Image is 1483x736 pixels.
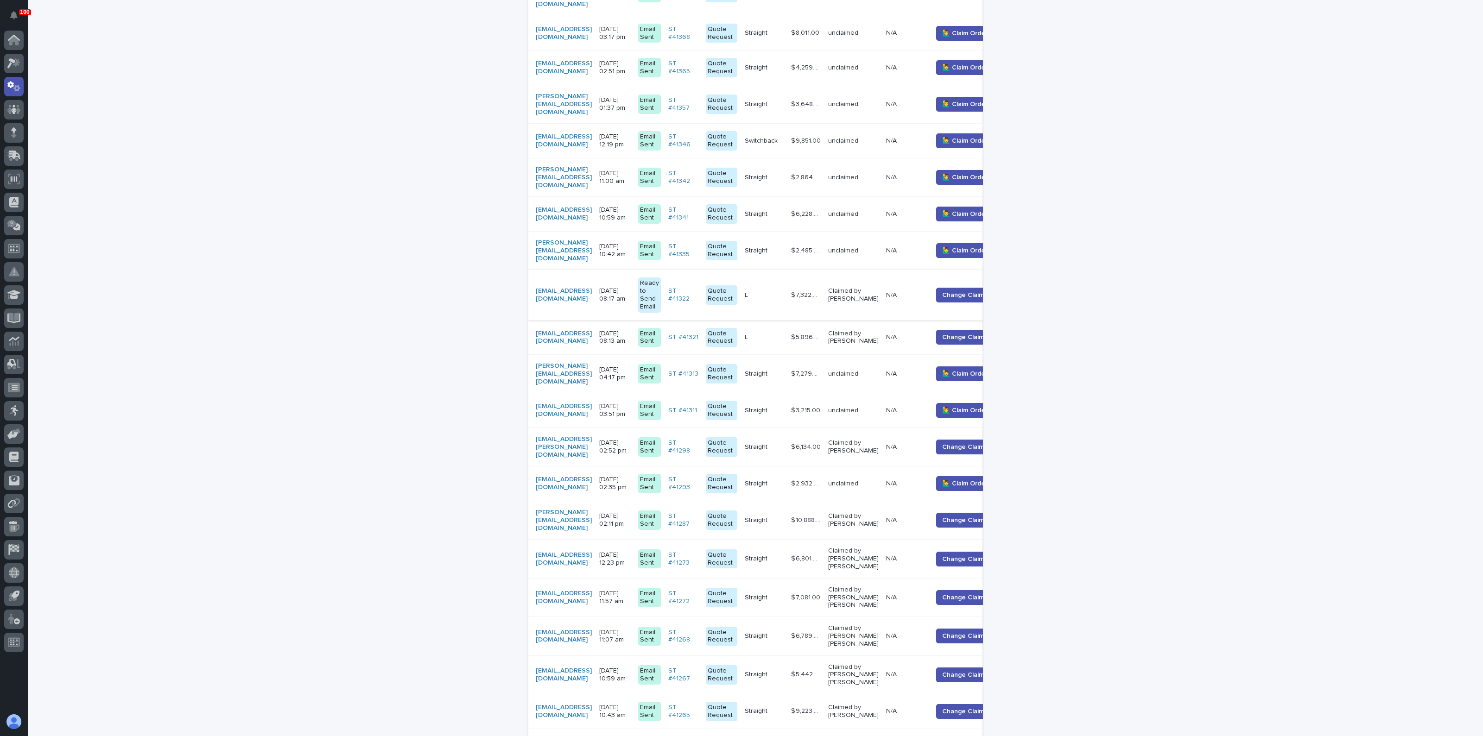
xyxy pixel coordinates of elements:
div: Quote Request [706,58,737,77]
p: N/A [886,515,899,524]
div: Quote Request [706,364,737,384]
div: Email Sent [638,665,661,685]
div: Quote Request [706,665,737,685]
div: Quote Request [706,702,737,721]
p: N/A [886,332,899,341]
tr: [EMAIL_ADDRESS][PERSON_NAME][DOMAIN_NAME] [DATE] 02:52 pmEmail SentST #41298 Quote RequestStraigh... [528,428,1011,466]
span: Change Claimer [942,290,990,300]
p: $ 7,081.00 [791,592,822,602]
tr: [EMAIL_ADDRESS][DOMAIN_NAME] [DATE] 02:35 pmEmail SentST #41293 Quote RequestStraightStraight $ 2... [528,466,1011,501]
a: ST #41322 [668,287,698,303]
button: 🙋‍♂️ Claim Order [936,97,994,112]
p: $ 6,134.00 [791,441,823,451]
p: $ 2,864.00 [791,172,823,182]
div: Quote Request [706,241,737,260]
div: Quote Request [706,588,737,607]
div: Email Sent [638,204,661,224]
tr: [PERSON_NAME][EMAIL_ADDRESS][DOMAIN_NAME] [DATE] 11:00 amEmail SentST #41342 Quote RequestStraigh... [528,158,1011,196]
button: Change Claimer [936,552,996,566]
div: Email Sent [638,241,661,260]
p: unclaimed [828,247,879,255]
button: Change Claimer [936,629,996,643]
a: [EMAIL_ADDRESS][DOMAIN_NAME] [536,629,592,644]
span: 🙋‍♂️ Claim Order [942,29,988,38]
div: Quote Request [706,510,737,530]
p: [DATE] 10:42 am [599,243,631,258]
span: Change Claimer [942,516,990,525]
span: Change Claimer [942,670,990,679]
p: N/A [886,592,899,602]
p: Straight [745,245,769,255]
span: 🙋‍♂️ Claim Order [942,406,988,415]
p: [DATE] 02:51 pm [599,60,631,75]
span: 🙋‍♂️ Claim Order [942,479,988,488]
p: unclaimed [828,64,879,72]
p: [DATE] 02:35 pm [599,476,631,491]
p: Straight [745,592,769,602]
button: Change Claimer [936,704,996,719]
div: Email Sent [638,401,661,420]
tr: [EMAIL_ADDRESS][DOMAIN_NAME] [DATE] 12:19 pmEmail SentST #41346 Quote RequestSwitchbackSwitchback... [528,124,1011,158]
p: N/A [886,553,899,563]
p: L [745,332,750,341]
p: Straight [745,630,769,640]
tr: [EMAIL_ADDRESS][DOMAIN_NAME] [DATE] 10:59 amEmail SentST #41267 Quote RequestStraightStraight $ 5... [528,655,1011,694]
a: [PERSON_NAME][EMAIL_ADDRESS][DOMAIN_NAME] [536,239,592,262]
tr: [EMAIL_ADDRESS][DOMAIN_NAME] [DATE] 02:51 pmEmail SentST #41365 Quote RequestStraightStraight $ 4... [528,50,1011,85]
button: 🙋‍♂️ Claim Order [936,133,994,148]
div: Ready to Send Email [638,277,661,312]
p: $ 3,648.00 [791,99,823,108]
tr: [EMAIL_ADDRESS][DOMAIN_NAME] [DATE] 08:17 amReady to Send EmailST #41322 Quote RequestLL $ 7,322.... [528,270,1011,320]
button: 🙋‍♂️ Claim Order [936,60,994,75]
div: Quote Request [706,328,737,347]
p: N/A [886,135,899,145]
p: $ 7,322.00 [791,289,823,299]
span: Change Claimer [942,333,990,342]
p: Claimed by [PERSON_NAME] [PERSON_NAME] [828,624,879,648]
p: Straight [745,27,769,37]
button: Notifications [4,6,24,25]
a: ST #41346 [668,133,698,149]
a: ST #41298 [668,439,698,455]
p: Straight [745,705,769,715]
button: Change Claimer [936,513,996,528]
p: [DATE] 11:07 am [599,629,631,644]
p: $ 9,851.00 [791,135,823,145]
p: [DATE] 04:17 pm [599,366,631,382]
div: Email Sent [638,510,661,530]
p: [DATE] 08:17 am [599,287,631,303]
tr: [PERSON_NAME][EMAIL_ADDRESS][DOMAIN_NAME] [DATE] 02:11 pmEmail SentST #41287 Quote RequestStraigh... [528,501,1011,540]
p: Straight [745,172,769,182]
a: ST #41267 [668,667,698,683]
div: Quote Request [706,204,737,224]
div: Email Sent [638,588,661,607]
p: unclaimed [828,29,879,37]
span: 🙋‍♂️ Claim Order [942,209,988,219]
p: Straight [745,669,769,679]
p: Straight [745,441,769,451]
p: Claimed by [PERSON_NAME] [828,439,879,455]
div: Email Sent [638,627,661,646]
p: N/A [886,669,899,679]
span: Change Claimer [942,631,990,641]
a: [EMAIL_ADDRESS][DOMAIN_NAME] [536,330,592,346]
a: ST #41321 [668,333,698,341]
div: Quote Request [706,627,737,646]
p: unclaimed [828,370,879,378]
tr: [EMAIL_ADDRESS][DOMAIN_NAME] [DATE] 03:51 pmEmail SentST #41311 Quote RequestStraightStraight $ 3... [528,393,1011,428]
p: [DATE] 12:19 pm [599,133,631,149]
p: unclaimed [828,101,879,108]
div: Quote Request [706,24,737,43]
p: Claimed by [PERSON_NAME] [PERSON_NAME] [828,547,879,570]
p: N/A [886,441,899,451]
p: $ 6,801.00 [791,553,823,563]
p: N/A [886,62,899,72]
div: Notifications100 [12,11,24,26]
p: $ 9,223.00 [791,705,823,715]
a: ST #41341 [668,206,698,222]
p: [DATE] 01:37 pm [599,96,631,112]
a: [PERSON_NAME][EMAIL_ADDRESS][DOMAIN_NAME] [536,166,592,189]
p: unclaimed [828,174,879,182]
p: $ 5,896.00 [791,332,823,341]
p: $ 6,228.00 [791,208,823,218]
